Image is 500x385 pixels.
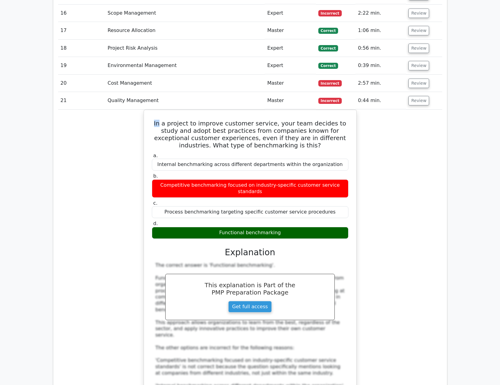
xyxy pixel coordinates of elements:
[355,92,406,109] td: 0:44 min.
[318,10,342,16] span: Incorrect
[318,80,342,86] span: Incorrect
[105,92,265,109] td: Quality Management
[408,26,429,35] button: Review
[152,227,348,239] div: Functional benchmarking
[105,57,265,74] td: Environmental Management
[105,40,265,57] td: Project Risk Analysis
[105,22,265,39] td: Resource Allocation
[355,75,406,92] td: 2:57 min.
[318,45,338,51] span: Correct
[355,57,406,74] td: 0:39 min.
[355,5,406,22] td: 2:22 min.
[408,61,429,70] button: Review
[408,44,429,53] button: Review
[355,40,406,57] td: 0:56 min.
[152,179,348,198] div: Competitive benchmarking focused on industry-specific customer service standards
[105,75,265,92] td: Cost Management
[153,200,158,206] span: c.
[228,301,272,313] a: Get full access
[318,98,342,104] span: Incorrect
[58,22,105,39] td: 17
[265,40,316,57] td: Expert
[408,79,429,88] button: Review
[153,153,158,158] span: a.
[58,92,105,109] td: 21
[58,40,105,57] td: 18
[153,221,158,226] span: d.
[318,63,338,69] span: Correct
[58,5,105,22] td: 16
[58,75,105,92] td: 20
[318,28,338,34] span: Correct
[58,57,105,74] td: 19
[152,206,348,218] div: Process benchmarking targeting specific customer service procedures
[265,22,316,39] td: Master
[151,120,349,149] h5: In a project to improve customer service, your team decides to study and adopt best practices fro...
[355,22,406,39] td: 1:06 min.
[265,92,316,109] td: Master
[156,247,345,258] h3: Explanation
[265,75,316,92] td: Master
[153,173,158,179] span: b.
[265,57,316,74] td: Expert
[408,96,429,105] button: Review
[265,5,316,22] td: Expert
[152,159,348,171] div: Internal benchmarking across different departments within the organization
[105,5,265,22] td: Scope Management
[408,9,429,18] button: Review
